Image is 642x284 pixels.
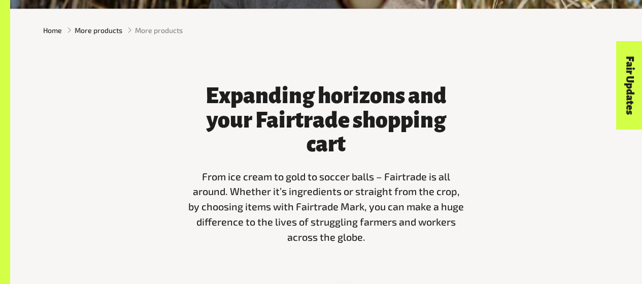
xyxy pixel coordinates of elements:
[188,170,464,243] span: From ice cream to gold to soccer balls – Fairtrade is all around. Whether it’s ingredients or str...
[188,84,465,157] h3: Expanding horizons and your Fairtrade shopping cart
[75,25,122,36] a: More products
[43,25,62,36] a: Home
[135,25,183,36] span: More products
